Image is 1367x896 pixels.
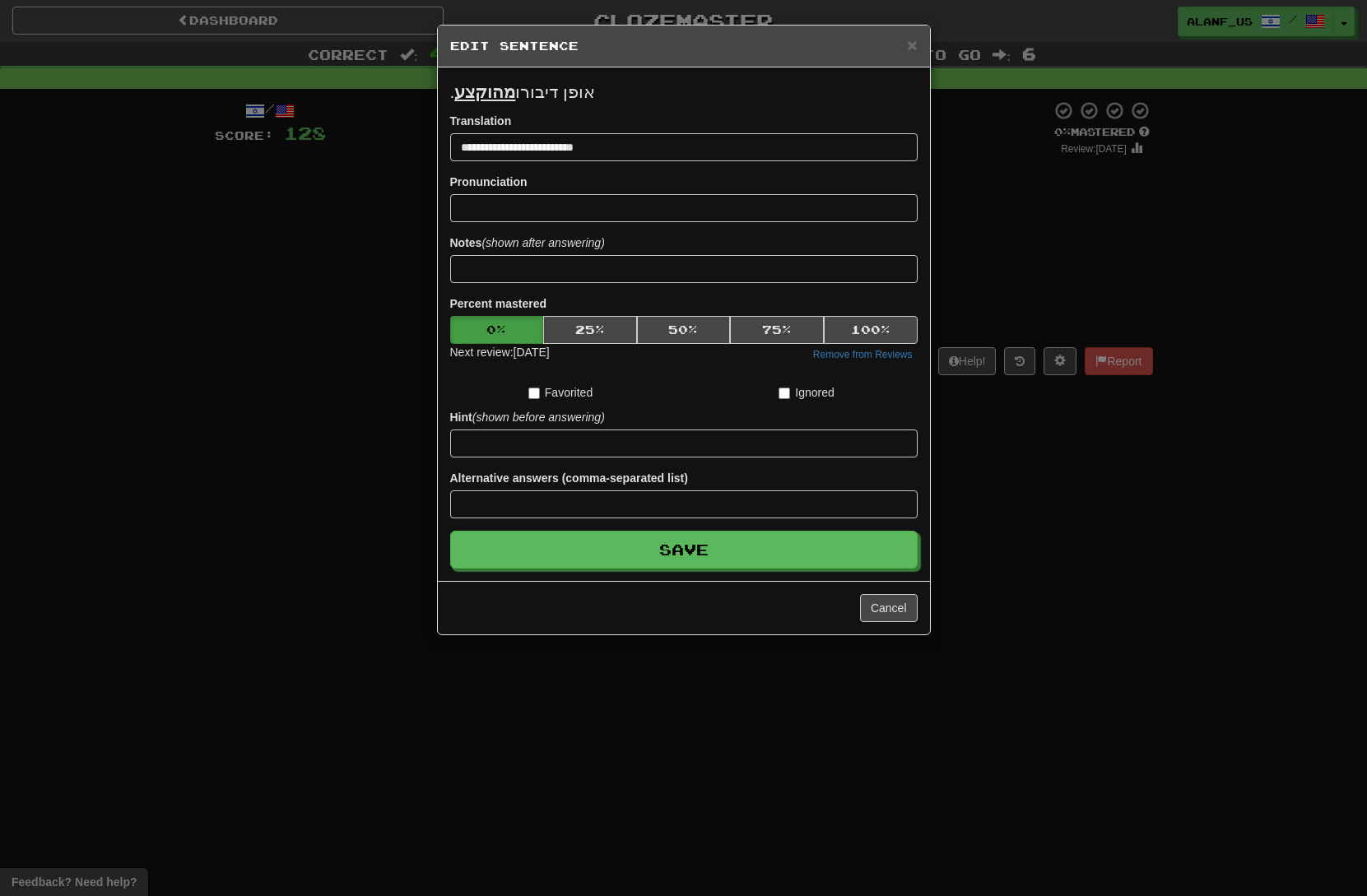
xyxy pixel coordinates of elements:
[907,36,917,53] button: Close
[779,384,834,401] label: Ignored
[450,38,918,54] h5: Edit Sentence
[450,316,544,344] button: 0%
[860,594,918,622] button: Cancel
[779,388,790,399] input: Ignored
[481,236,604,249] em: (shown after answering)
[824,316,918,344] button: 100%
[450,234,605,251] label: Notes
[450,344,550,364] div: Next review: [DATE]
[528,388,540,399] input: Favorited
[637,316,731,344] button: 50%
[528,384,593,401] label: Favorited
[907,35,917,54] span: ×
[450,531,918,569] button: Save
[454,82,515,101] u: מהוקצע
[808,346,918,364] button: Remove from Reviews
[450,113,512,129] label: Translation
[730,316,824,344] button: 75%
[450,174,528,190] label: Pronunciation
[543,316,637,344] button: 25%
[450,316,918,344] div: Percent mastered
[472,411,605,424] em: (shown before answering)
[450,470,688,486] label: Alternative answers (comma-separated list)
[450,295,547,312] label: Percent mastered
[450,409,605,425] label: Hint
[450,80,918,104] p: אופן דיבורו .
